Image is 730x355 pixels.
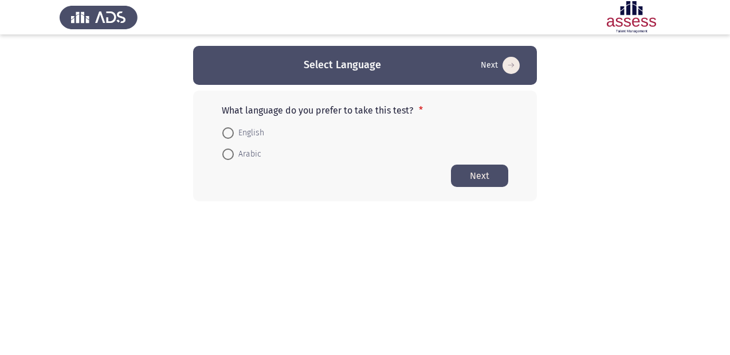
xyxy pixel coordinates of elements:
p: What language do you prefer to take this test? [222,105,508,116]
button: Start assessment [451,165,508,187]
span: English [234,126,264,140]
span: Arabic [234,147,261,161]
img: Assess Talent Management logo [60,1,138,33]
img: Assessment logo of OCM R1 ASSESS [592,1,670,33]
h3: Select Language [304,58,381,72]
button: Start assessment [477,56,523,75]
